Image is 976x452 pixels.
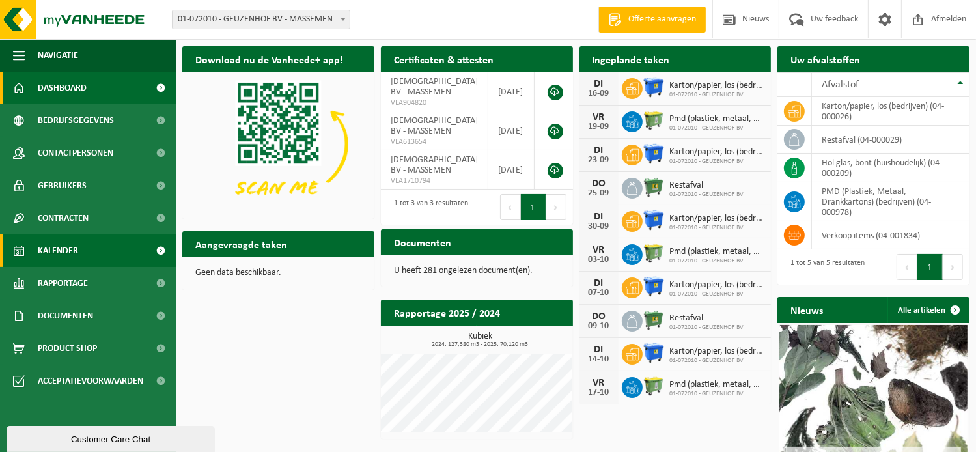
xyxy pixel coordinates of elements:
[822,79,859,90] span: Afvalstof
[812,154,969,182] td: hol glas, bont (huishoudelijk) (04-000209)
[586,278,612,289] div: DI
[643,242,665,264] img: WB-0660-HPE-GN-50
[38,72,87,104] span: Dashboard
[586,255,612,264] div: 03-10
[917,254,943,280] button: 1
[643,375,665,397] img: WB-0660-HPE-GN-50
[586,112,612,122] div: VR
[7,423,217,452] iframe: chat widget
[670,180,744,191] span: Restafval
[670,390,765,398] span: 01-072010 - GEUZENHOF BV
[643,209,665,231] img: WB-1100-HPE-BE-01
[887,297,968,323] a: Alle artikelen
[38,104,114,137] span: Bedrijfsgegevens
[586,378,612,388] div: VR
[488,111,535,150] td: [DATE]
[394,266,560,275] p: U heeft 281 ongelezen document(en).
[387,332,573,348] h3: Kubiek
[173,10,350,29] span: 01-072010 - GEUZENHOF BV - MASSEMEN
[670,313,744,324] span: Restafval
[670,114,765,124] span: Pmd (plastiek, metaal, drankkartons) (bedrijven)
[586,145,612,156] div: DI
[586,355,612,364] div: 14-10
[643,143,665,165] img: WB-1100-HPE-BE-01
[586,345,612,355] div: DI
[381,229,464,255] h2: Documenten
[670,81,765,91] span: Karton/papier, los (bedrijven)
[488,150,535,190] td: [DATE]
[670,91,765,99] span: 01-072010 - GEUZENHOF BV
[670,290,765,298] span: 01-072010 - GEUZENHOF BV
[391,155,478,175] span: [DEMOGRAPHIC_DATA] BV - MASSEMEN
[586,122,612,132] div: 19-09
[391,116,478,136] span: [DEMOGRAPHIC_DATA] BV - MASSEMEN
[586,311,612,322] div: DO
[586,289,612,298] div: 07-10
[670,280,765,290] span: Karton/papier, los (bedrijven)
[579,46,683,72] h2: Ingeplande taken
[670,214,765,224] span: Karton/papier, los (bedrijven)
[38,332,97,365] span: Product Shop
[670,158,765,165] span: 01-072010 - GEUZENHOF BV
[521,194,546,220] button: 1
[182,46,356,72] h2: Download nu de Vanheede+ app!
[670,224,765,232] span: 01-072010 - GEUZENHOF BV
[391,176,478,186] span: VLA1710794
[586,222,612,231] div: 30-09
[381,46,507,72] h2: Certificaten & attesten
[38,169,87,202] span: Gebruikers
[38,300,93,332] span: Documenten
[586,322,612,331] div: 09-10
[172,10,350,29] span: 01-072010 - GEUZENHOF BV - MASSEMEN
[670,257,765,265] span: 01-072010 - GEUZENHOF BV
[670,324,744,332] span: 01-072010 - GEUZENHOF BV
[38,39,78,72] span: Navigatie
[500,194,521,220] button: Previous
[643,309,665,331] img: WB-0660-HPE-GN-01
[381,300,513,325] h2: Rapportage 2025 / 2024
[38,267,88,300] span: Rapportage
[38,202,89,234] span: Contracten
[586,79,612,89] div: DI
[670,357,765,365] span: 01-072010 - GEUZENHOF BV
[777,46,873,72] h2: Uw afvalstoffen
[812,97,969,126] td: karton/papier, los (bedrijven) (04-000026)
[476,325,572,351] a: Bekijk rapportage
[488,72,535,111] td: [DATE]
[670,191,744,199] span: 01-072010 - GEUZENHOF BV
[387,193,468,221] div: 1 tot 3 van 3 resultaten
[784,253,865,281] div: 1 tot 5 van 5 resultaten
[38,137,113,169] span: Contactpersonen
[182,72,374,216] img: Download de VHEPlus App
[643,109,665,132] img: WB-0660-HPE-GN-50
[670,346,765,357] span: Karton/papier, los (bedrijven)
[391,98,478,108] span: VLA904820
[387,341,573,348] span: 2024: 127,380 m3 - 2025: 70,120 m3
[643,76,665,98] img: WB-1100-HPE-BE-01
[586,388,612,397] div: 17-10
[586,89,612,98] div: 16-09
[670,380,765,390] span: Pmd (plastiek, metaal, drankkartons) (bedrijven)
[38,365,143,397] span: Acceptatievoorwaarden
[586,189,612,198] div: 25-09
[598,7,706,33] a: Offerte aanvragen
[812,126,969,154] td: restafval (04-000029)
[943,254,963,280] button: Next
[586,178,612,189] div: DO
[897,254,917,280] button: Previous
[195,268,361,277] p: Geen data beschikbaar.
[777,297,836,322] h2: Nieuws
[38,234,78,267] span: Kalender
[625,13,699,26] span: Offerte aanvragen
[643,275,665,298] img: WB-1100-HPE-BE-01
[546,194,566,220] button: Next
[391,137,478,147] span: VLA613654
[643,176,665,198] img: WB-0660-HPE-GN-01
[586,156,612,165] div: 23-09
[586,245,612,255] div: VR
[586,212,612,222] div: DI
[670,124,765,132] span: 01-072010 - GEUZENHOF BV
[812,182,969,221] td: PMD (Plastiek, Metaal, Drankkartons) (bedrijven) (04-000978)
[670,247,765,257] span: Pmd (plastiek, metaal, drankkartons) (bedrijven)
[391,77,478,97] span: [DEMOGRAPHIC_DATA] BV - MASSEMEN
